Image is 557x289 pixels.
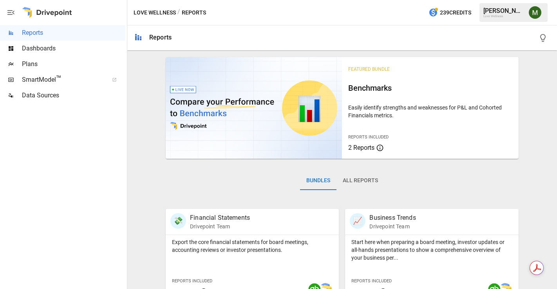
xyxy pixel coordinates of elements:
[483,7,524,14] div: [PERSON_NAME]
[56,74,61,84] span: ™
[22,28,125,38] span: Reports
[170,213,186,229] div: 💸
[22,44,125,53] span: Dashboards
[190,223,250,230] p: Drivepoint Team
[350,213,365,229] div: 📈
[369,223,416,230] p: Drivepoint Team
[524,2,546,23] button: Meredith Lacasse
[351,278,392,284] span: Reports Included
[348,144,374,151] span: 2 Reports
[351,238,512,262] p: Start here when preparing a board meeting, investor updates or all-hands presentations to show a ...
[177,8,180,18] div: /
[336,171,384,190] button: All Reports
[348,82,512,94] h6: Benchmarks
[134,8,176,18] button: Love Wellness
[348,66,390,72] span: Featured Bundle
[172,278,212,284] span: Reports Included
[300,171,336,190] button: Bundles
[166,57,342,159] img: video thumbnail
[22,59,125,69] span: Plans
[172,238,333,254] p: Export the core financial statements for board meetings, accounting reviews or investor presentat...
[22,91,125,100] span: Data Sources
[149,34,172,41] div: Reports
[348,104,512,119] p: Easily identify strengths and weaknesses for P&L and Cohorted Financials metrics.
[425,5,474,20] button: 239Credits
[440,8,471,18] span: 239 Credits
[529,6,541,19] img: Meredith Lacasse
[190,213,250,223] p: Financial Statements
[369,213,416,223] p: Business Trends
[348,135,389,140] span: Reports Included
[483,14,524,18] div: Love Wellness
[22,75,103,84] span: SmartModel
